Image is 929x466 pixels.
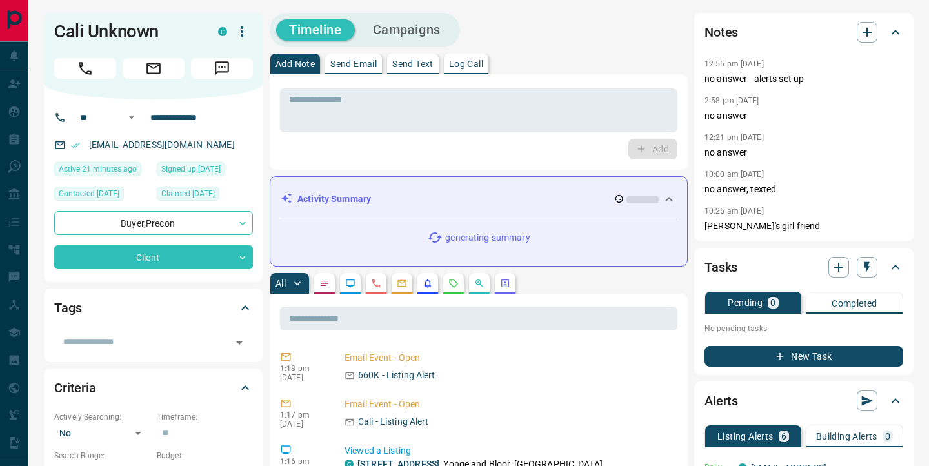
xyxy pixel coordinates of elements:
[360,19,454,41] button: Campaigns
[704,219,903,233] p: [PERSON_NAME]'s girl friend
[230,334,248,352] button: Open
[54,411,150,423] p: Actively Searching:
[816,432,877,441] p: Building Alerts
[704,22,738,43] h2: Notes
[89,139,235,150] a: [EMAIL_ADDRESS][DOMAIN_NAME]
[474,278,484,289] svg: Opportunities
[704,319,903,338] p: No pending tasks
[704,346,903,367] button: New Task
[54,423,150,443] div: No
[161,187,215,200] span: Claimed [DATE]
[54,187,150,205] div: Mon Jul 07 2025
[345,444,672,458] p: Viewed a Listing
[704,252,903,283] div: Tasks
[704,183,903,196] p: no answer, texted
[832,299,877,308] p: Completed
[704,109,903,123] p: no answer
[704,385,903,416] div: Alerts
[54,378,96,398] h2: Criteria
[345,398,672,411] p: Email Event - Open
[54,58,116,79] span: Call
[54,21,199,42] h1: Cali Unknown
[54,292,253,323] div: Tags
[54,298,81,318] h2: Tags
[157,187,253,205] div: Wed Jan 22 2025
[276,19,355,41] button: Timeline
[358,415,429,429] p: Cali - Listing Alert
[704,390,738,411] h2: Alerts
[717,432,774,441] p: Listing Alerts
[161,163,221,176] span: Signed up [DATE]
[728,298,763,307] p: Pending
[345,278,355,289] svg: Lead Browsing Activity
[330,59,377,68] p: Send Email
[704,133,764,142] p: 12:21 pm [DATE]
[71,141,80,150] svg: Email Verified
[59,163,137,176] span: Active 21 minutes ago
[423,278,433,289] svg: Listing Alerts
[704,96,759,105] p: 2:58 pm [DATE]
[445,231,530,245] p: generating summary
[59,187,119,200] span: Contacted [DATE]
[345,351,672,365] p: Email Event - Open
[319,278,330,289] svg: Notes
[54,450,150,461] p: Search Range:
[449,59,483,68] p: Log Call
[297,192,371,206] p: Activity Summary
[280,373,325,382] p: [DATE]
[500,278,510,289] svg: Agent Actions
[781,432,786,441] p: 6
[704,207,764,216] p: 10:25 am [DATE]
[54,162,150,180] div: Tue Sep 16 2025
[704,146,903,159] p: no answer
[157,450,253,461] p: Budget:
[280,457,325,466] p: 1:16 pm
[280,420,325,429] p: [DATE]
[157,162,253,180] div: Wed Jan 15 2025
[280,410,325,420] p: 1:17 pm
[397,278,407,289] svg: Emails
[704,72,903,86] p: no answer - alerts set up
[704,170,764,179] p: 10:00 am [DATE]
[54,245,253,269] div: Client
[54,372,253,403] div: Criteria
[123,58,185,79] span: Email
[124,110,139,125] button: Open
[281,187,677,211] div: Activity Summary
[448,278,459,289] svg: Requests
[157,411,253,423] p: Timeframe:
[358,369,435,382] p: 660K - Listing Alert
[218,27,227,36] div: condos.ca
[280,364,325,373] p: 1:18 pm
[770,298,775,307] p: 0
[392,59,434,68] p: Send Text
[275,279,286,288] p: All
[371,278,381,289] svg: Calls
[275,59,315,68] p: Add Note
[54,211,253,235] div: Buyer , Precon
[885,432,890,441] p: 0
[191,58,253,79] span: Message
[704,257,737,278] h2: Tasks
[704,59,764,68] p: 12:55 pm [DATE]
[704,17,903,48] div: Notes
